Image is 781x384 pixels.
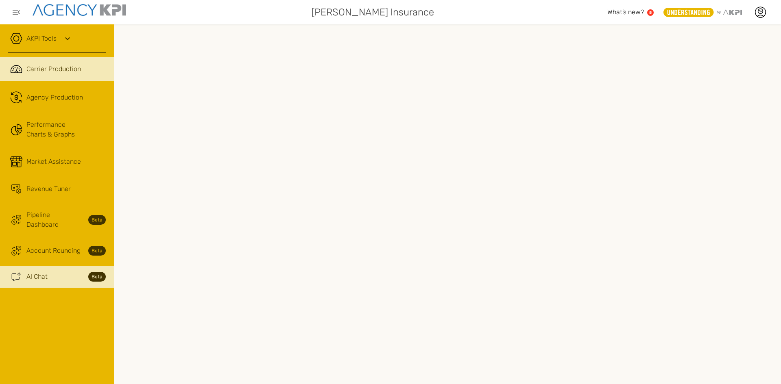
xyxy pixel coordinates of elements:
[26,210,83,230] span: Pipeline Dashboard
[88,246,106,256] strong: Beta
[26,93,83,102] span: Agency Production
[647,9,654,16] a: 5
[312,5,434,20] span: [PERSON_NAME] Insurance
[26,246,81,256] span: Account Rounding
[88,215,106,225] strong: Beta
[26,184,71,194] span: Revenue Tuner
[607,8,644,16] span: What’s new?
[26,272,48,282] span: AI Chat
[26,157,81,167] span: Market Assistance
[88,272,106,282] strong: Beta
[33,4,126,16] img: agencykpi-logo-550x69-2d9e3fa8.png
[26,34,57,43] a: AKPI Tools
[649,10,652,15] text: 5
[26,64,81,74] span: Carrier Production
